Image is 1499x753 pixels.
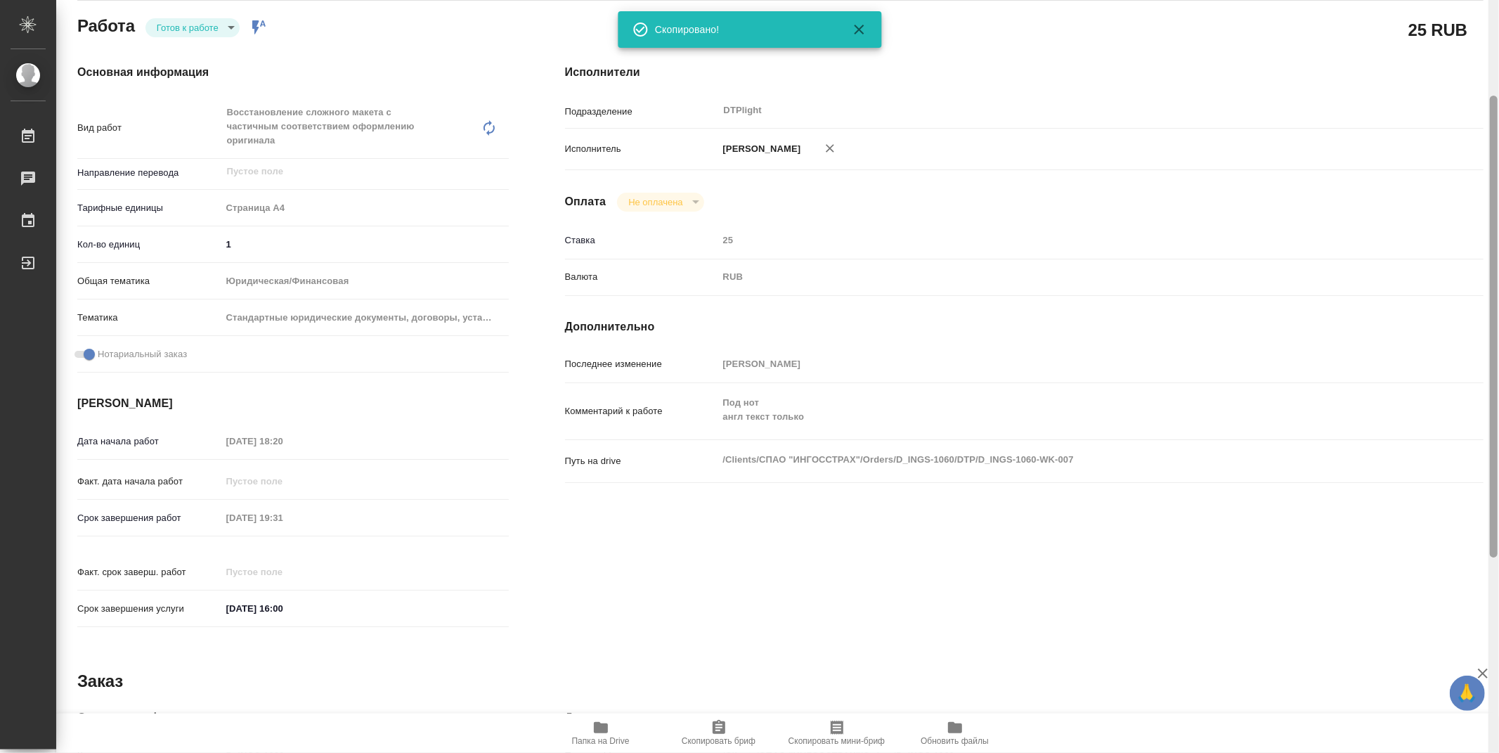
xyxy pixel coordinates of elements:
div: Готов к работе [617,193,703,212]
h4: Основная информация [77,709,509,726]
p: Общая тематика [77,274,221,288]
p: Направление перевода [77,166,221,180]
button: Скопировать мини-бриф [778,714,896,753]
button: Не оплачена [624,196,687,208]
p: Факт. срок заверш. работ [77,565,221,579]
span: Скопировать бриф [682,736,755,746]
p: [PERSON_NAME] [718,142,801,156]
span: 🙏 [1455,678,1479,708]
div: Готов к работе [145,18,240,37]
h2: Заказ [77,670,123,693]
input: Пустое поле [221,562,344,582]
button: Закрыть [842,21,876,38]
span: Обновить файлы [921,736,989,746]
div: RUB [718,265,1407,289]
button: Обновить файлы [896,714,1014,753]
span: Папка на Drive [572,736,630,746]
p: Факт. дата начала работ [77,475,221,489]
p: Тарифные единицы [77,201,221,215]
p: Срок завершения работ [77,511,221,525]
p: Срок завершения услуги [77,602,221,616]
h2: 25 RUB [1408,18,1467,41]
p: Комментарий к работе [565,404,718,418]
textarea: /Clients/СПАО "ИНГОССТРАХ"/Orders/D_INGS-1060/DTP/D_INGS-1060-WK-007 [718,448,1407,472]
input: Пустое поле [718,354,1407,374]
p: Тематика [77,311,221,325]
div: Юридическая/Финансовая [221,269,509,293]
input: Пустое поле [221,508,344,528]
p: Валюта [565,270,718,284]
input: Пустое поле [718,230,1407,250]
p: Подразделение [565,105,718,119]
h4: [PERSON_NAME] [77,395,509,412]
p: Последнее изменение [565,357,718,371]
button: Готов к работе [153,22,223,34]
h4: Дополнительно [565,709,1484,726]
p: Исполнитель [565,142,718,156]
p: Дата начала работ [77,435,221,449]
p: Кол-во единиц [77,238,221,252]
h2: Работа [77,12,135,37]
input: Пустое поле [226,163,476,180]
h4: Оплата [565,193,606,210]
h4: Дополнительно [565,318,1484,335]
h4: Исполнители [565,64,1484,81]
button: Удалить исполнителя [815,133,845,164]
p: Путь на drive [565,454,718,468]
button: Скопировать бриф [660,714,778,753]
div: Скопировано! [655,22,831,37]
input: Пустое поле [221,431,344,451]
p: Вид работ [77,121,221,135]
div: Страница А4 [221,196,509,220]
span: Скопировать мини-бриф [789,736,885,746]
textarea: Под нот англ текст только [718,391,1407,429]
button: 🙏 [1450,676,1485,711]
span: Нотариальный заказ [98,347,187,361]
button: Папка на Drive [542,714,660,753]
h4: Основная информация [77,64,509,81]
div: Стандартные юридические документы, договоры, уставы [221,306,509,330]
input: ✎ Введи что-нибудь [221,234,509,255]
input: Пустое поле [221,471,344,491]
p: Ставка [565,233,718,247]
input: ✎ Введи что-нибудь [221,598,344,619]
